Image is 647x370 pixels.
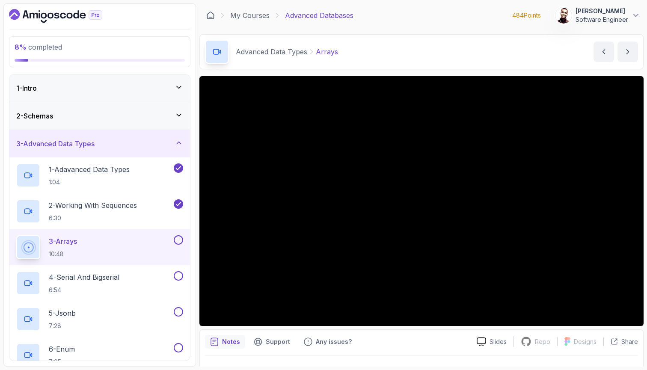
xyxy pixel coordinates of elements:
a: Dashboard [9,9,122,23]
p: Software Engineer [576,15,628,24]
img: user profile image [555,7,572,24]
p: Repo [535,337,550,346]
button: notes button [205,335,245,349]
p: 6 - Enum [49,344,75,354]
p: 2 - Working With Sequences [49,200,137,210]
iframe: chat widget [594,317,647,357]
a: Dashboard [206,11,215,20]
p: 10:48 [49,250,77,258]
iframe: 3 - Arrays [199,76,644,326]
h3: 2 - Schemas [16,111,53,121]
button: 2-Working With Sequences6:30 [16,199,183,223]
button: 5-Jsonb7:28 [16,307,183,331]
button: 1-Adavanced Data Types1:04 [16,163,183,187]
p: Support [266,337,290,346]
p: 3 - Arrays [49,236,77,246]
p: [PERSON_NAME] [576,7,628,15]
button: 1-Intro [9,74,190,102]
p: 6:54 [49,286,119,294]
p: 484 Points [512,11,541,20]
button: Feedback button [299,335,357,349]
p: Advanced Databases [285,10,353,21]
h3: 3 - Advanced Data Types [16,139,95,149]
p: 7:28 [49,322,76,330]
button: 3-Advanced Data Types [9,130,190,157]
p: Notes [222,337,240,346]
button: Support button [249,335,295,349]
p: Any issues? [316,337,352,346]
button: next content [617,41,638,62]
button: 6-Enum7:05 [16,343,183,367]
p: Designs [574,337,597,346]
a: My Courses [230,10,270,21]
p: 7:05 [49,358,75,366]
span: 8 % [15,43,27,51]
p: 1:04 [49,178,130,186]
button: user profile image[PERSON_NAME]Software Engineer [555,7,640,24]
button: 4-Serial And Bigserial6:54 [16,271,183,295]
button: 2-Schemas [9,102,190,130]
button: previous content [594,41,614,62]
button: 3-Arrays10:48 [16,235,183,259]
p: 1 - Adavanced Data Types [49,164,130,175]
p: Slides [490,337,507,346]
p: Advanced Data Types [236,47,307,57]
a: Slides [470,337,513,346]
p: 5 - Jsonb [49,308,76,318]
p: 4 - Serial And Bigserial [49,272,119,282]
h3: 1 - Intro [16,83,37,93]
span: completed [15,43,62,51]
p: Arrays [316,47,338,57]
p: 6:30 [49,214,137,222]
